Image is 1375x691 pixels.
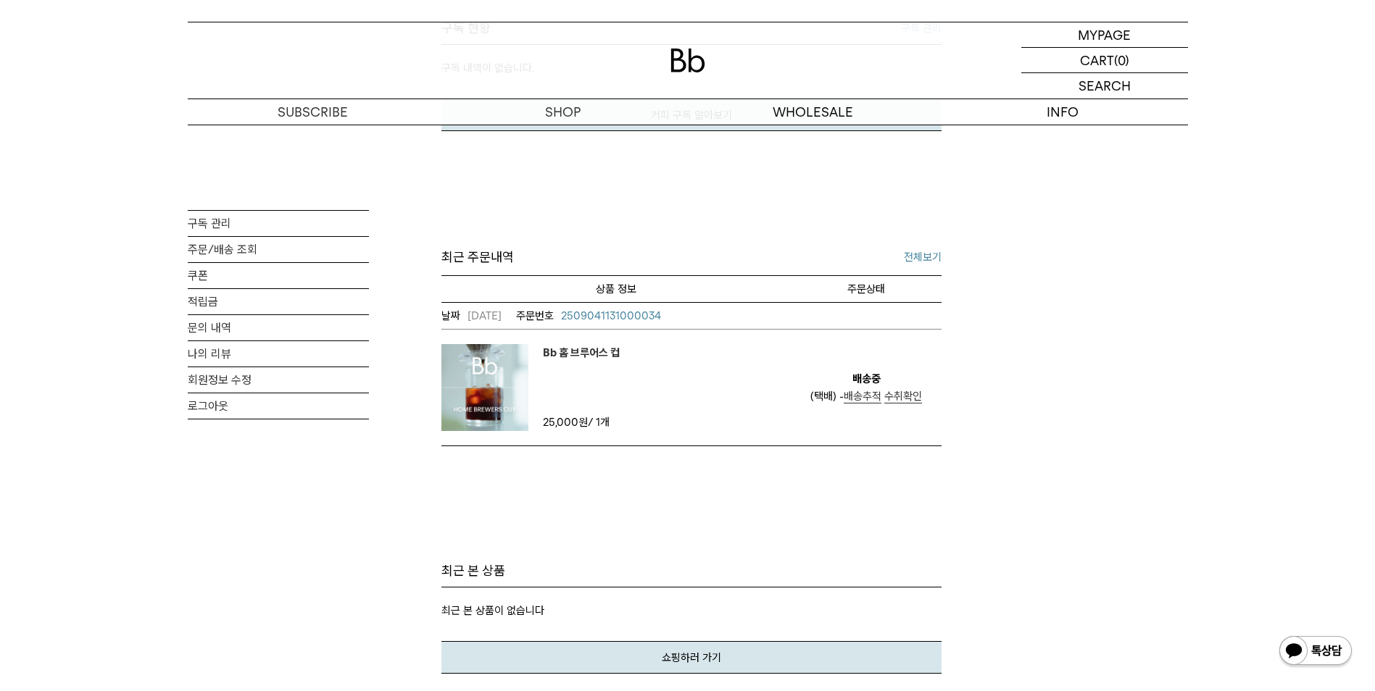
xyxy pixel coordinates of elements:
a: 배송추적 [844,390,881,403]
td: / 1개 [543,414,666,431]
em: [DATE] [441,307,502,324]
p: WHOLESALE [688,99,938,125]
span: 최근 주문내역 [441,247,514,268]
a: 주문/배송 조회 [188,237,369,262]
a: 회원정보 수정 [188,367,369,393]
a: SHOP [438,99,688,125]
span: 수취확인 [884,390,922,403]
a: 로그아웃 [188,393,369,419]
p: (0) [1114,48,1129,72]
a: 2509041131000034 [516,307,661,324]
a: 나의 리뷰 [188,341,369,367]
p: INFO [938,99,1188,125]
em: 배송중 [852,370,881,388]
a: Bb 홈 브루어스 컵 [543,344,620,361]
a: 전체보기 [904,248,942,266]
a: 문의 내역 [188,315,369,340]
th: 주문상태 [792,275,942,302]
a: SUBSCRIBE [188,99,438,125]
strong: 25,000원 [543,416,588,429]
div: 최근 본 상품이 없습니다 [441,602,942,674]
a: 쿠폰 [188,263,369,288]
div: (택배) - [810,388,922,405]
p: MYPAGE [1078,22,1131,47]
img: 로고 [670,49,705,72]
span: 2509041131000034 [561,309,661,322]
span: 배송추적 [844,390,881,403]
p: 최근 본 상품 [441,562,942,579]
a: 구독 관리 [188,211,369,236]
a: CART (0) [1021,48,1188,73]
p: CART [1080,48,1114,72]
img: 카카오톡 채널 1:1 채팅 버튼 [1278,635,1353,669]
th: 상품명/옵션 [441,275,792,302]
a: MYPAGE [1021,22,1188,48]
a: 수취확인 [884,390,922,403]
img: Bb 홈 브루어스 컵 [441,344,528,431]
p: SEARCH [1079,73,1131,99]
a: 적립금 [188,289,369,314]
a: 쇼핑하러 가기 [441,641,942,674]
